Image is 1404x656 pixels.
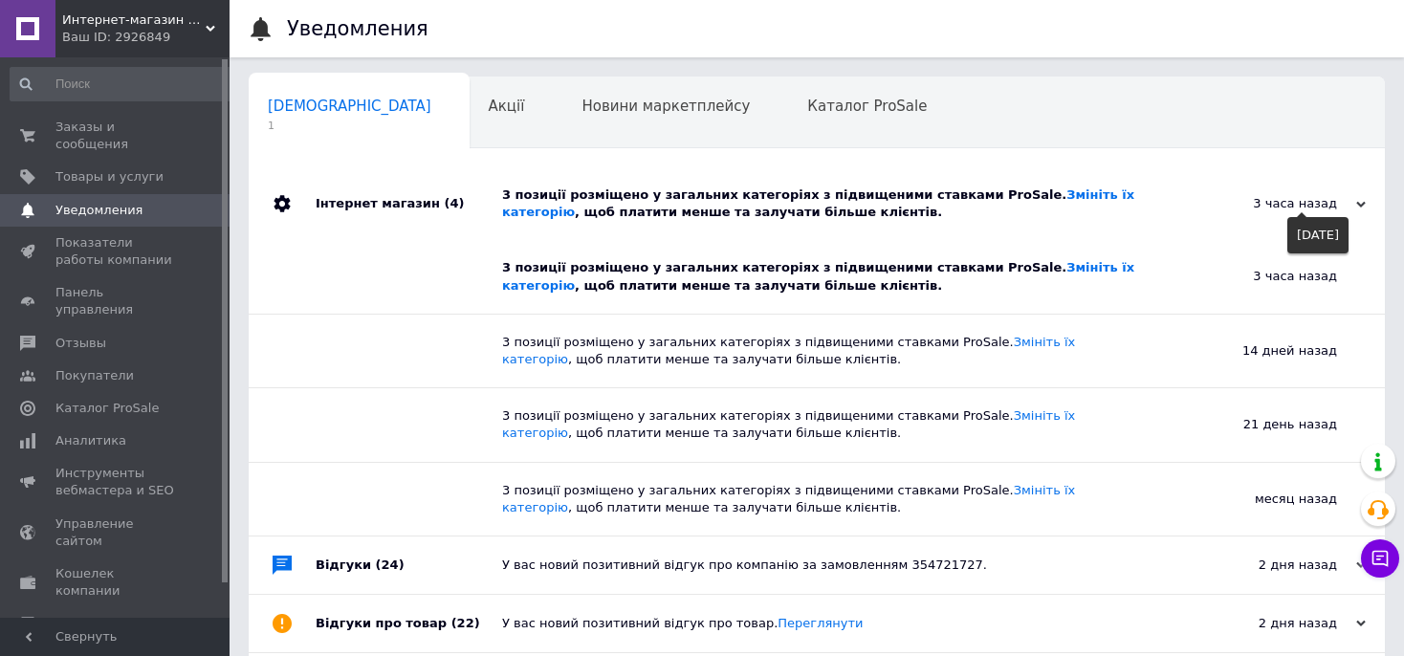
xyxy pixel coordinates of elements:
span: Новини маркетплейсу [581,98,750,115]
div: Ваш ID: 2926849 [62,29,230,46]
a: Змініть їх категорію [502,483,1075,514]
div: 3 позиції розміщено у загальних категоріях з підвищеними ставками ProSale. , щоб платити менше та... [502,186,1174,221]
div: месяц назад [1146,463,1385,536]
span: Панель управления [55,284,177,318]
span: Инструменты вебмастера и SEO [55,465,177,499]
span: Кошелек компании [55,565,177,600]
span: Акції [489,98,525,115]
div: 3 позиції розміщено у загальних категоріях з підвищеними ставками ProSale. , щоб платити менше та... [502,407,1146,442]
div: У вас новий позитивний відгук про компанію за замовленням 354721727. [502,557,1174,574]
div: [DATE] [1287,217,1349,253]
span: Покупатели [55,367,134,384]
span: Каталог ProSale [55,400,159,417]
div: 14 дней назад [1146,315,1385,387]
div: 3 позиції розміщено у загальних категоріях з підвищеними ставками ProSale. , щоб платити менше та... [502,259,1146,294]
span: [DEMOGRAPHIC_DATA] [268,98,431,115]
span: Управление сайтом [55,515,177,550]
a: Переглянути [778,616,863,630]
span: Показатели работы компании [55,234,177,269]
div: 3 позиції розміщено у загальних категоріях з підвищеними ставками ProSale. , щоб платити менше та... [502,334,1146,368]
div: 3 позиції розміщено у загальних категоріях з підвищеними ставками ProSale. , щоб платити менше та... [502,482,1146,516]
div: 3 часа назад [1174,195,1366,212]
div: 21 день назад [1146,388,1385,461]
span: Аналитика [55,432,126,449]
span: Интернет-магазин "Астрокомфорт" [62,11,206,29]
div: 2 дня назад [1174,557,1366,574]
span: (24) [376,558,405,572]
span: (22) [451,616,480,630]
div: Відгуки [316,536,502,594]
span: Отзывы [55,335,106,352]
button: Чат с покупателем [1361,539,1399,578]
div: У вас новий позитивний відгук про товар. [502,615,1174,632]
span: Уведомления [55,202,143,219]
div: Інтернет магазин [316,167,502,240]
span: Маркет [55,615,104,632]
span: Каталог ProSale [807,98,927,115]
span: (4) [444,196,464,210]
input: Поиск [10,67,236,101]
span: 1 [268,119,431,133]
span: Заказы и сообщения [55,119,177,153]
div: 2 дня назад [1174,615,1366,632]
div: 3 часа назад [1146,240,1385,313]
h1: Уведомления [287,17,428,40]
span: Товары и услуги [55,168,164,186]
a: Змініть їх категорію [502,260,1134,292]
a: Змініть їх категорію [502,335,1075,366]
div: Відгуки про товар [316,595,502,652]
